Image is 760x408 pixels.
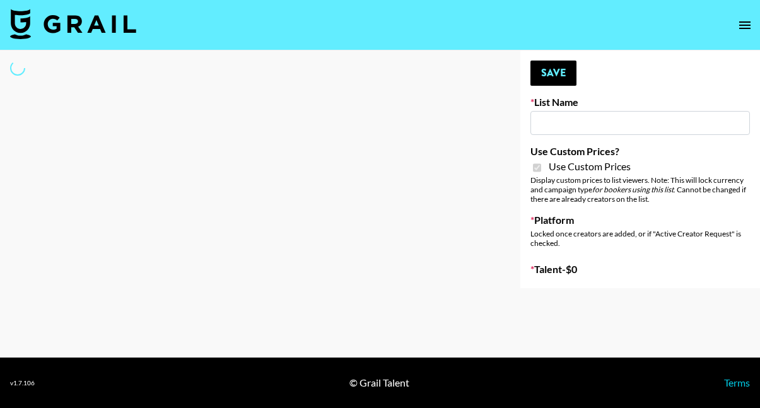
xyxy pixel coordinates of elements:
label: Talent - $ 0 [530,263,750,276]
img: Grail Talent [10,9,136,39]
em: for bookers using this list [592,185,674,194]
div: © Grail Talent [349,376,409,389]
label: Platform [530,214,750,226]
span: Use Custom Prices [549,160,631,173]
div: v 1.7.106 [10,379,35,387]
label: Use Custom Prices? [530,145,750,158]
label: List Name [530,96,750,108]
button: open drawer [732,13,757,38]
button: Save [530,61,576,86]
div: Display custom prices to list viewers. Note: This will lock currency and campaign type . Cannot b... [530,175,750,204]
a: Terms [724,376,750,388]
div: Locked once creators are added, or if "Active Creator Request" is checked. [530,229,750,248]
